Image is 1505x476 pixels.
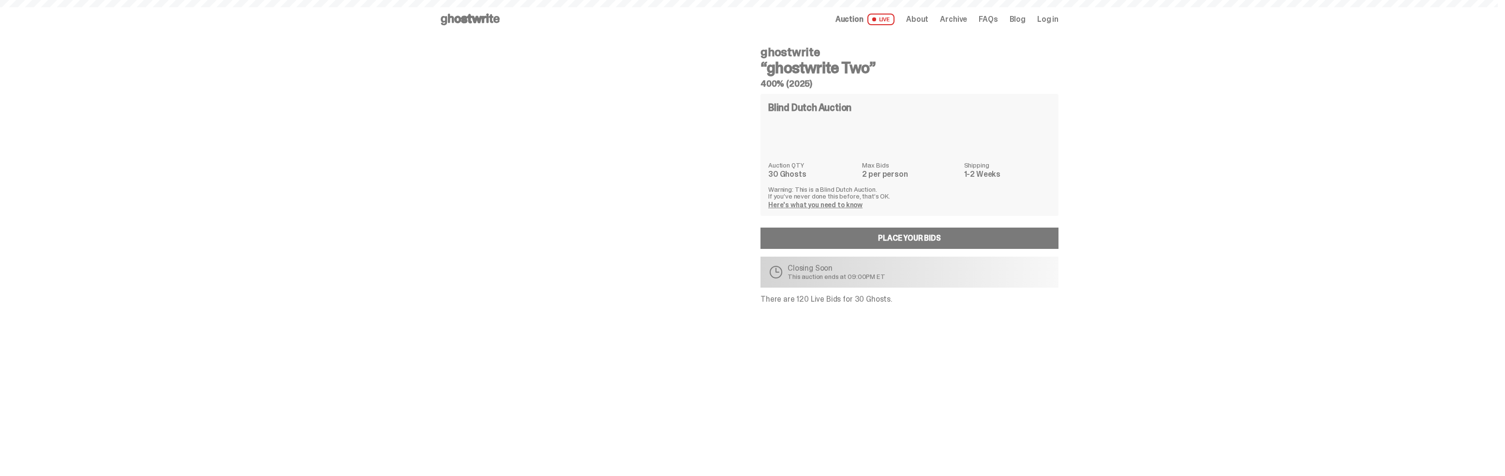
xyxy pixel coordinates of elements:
dd: 30 Ghosts [768,170,856,178]
span: LIVE [867,14,895,25]
p: This auction ends at 09:00PM ET [788,273,885,280]
a: Auction LIVE [835,14,894,25]
h5: 400% (2025) [760,79,1058,88]
p: Warning: This is a Blind Dutch Auction. If you’ve never done this before, that’s OK. [768,186,1051,200]
h4: ghostwrite [760,46,1058,58]
dt: Auction QTY [768,162,856,169]
a: Here's what you need to know [768,200,863,209]
span: Auction [835,15,864,23]
a: Archive [940,15,967,23]
h4: Blind Dutch Auction [768,103,851,112]
a: Log in [1037,15,1058,23]
h3: “ghostwrite Two” [760,60,1058,76]
a: FAQs [979,15,998,23]
p: Closing Soon [788,264,885,272]
dd: 2 per person [862,170,958,178]
dt: Max Bids [862,162,958,169]
dd: 1-2 Weeks [964,170,1051,178]
a: Blog [1010,15,1026,23]
p: There are 120 Live Bids for 30 Ghosts. [760,295,1058,303]
a: Place your Bids [760,228,1058,249]
a: About [906,15,928,23]
dt: Shipping [964,162,1051,169]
